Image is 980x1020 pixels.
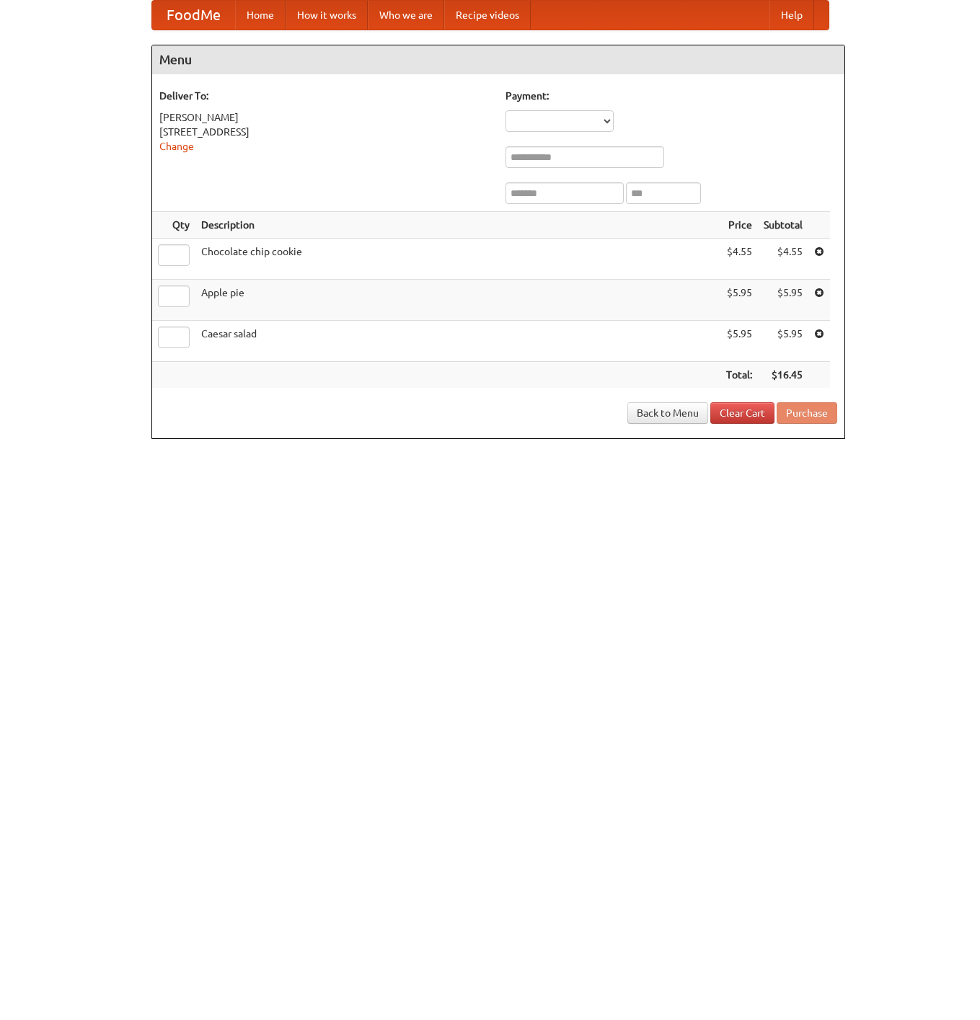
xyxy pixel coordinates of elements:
[286,1,368,30] a: How it works
[152,45,844,74] h4: Menu
[159,125,491,139] div: [STREET_ADDRESS]
[152,212,195,239] th: Qty
[758,212,808,239] th: Subtotal
[195,280,720,321] td: Apple pie
[159,110,491,125] div: [PERSON_NAME]
[777,402,837,424] button: Purchase
[195,212,720,239] th: Description
[720,321,758,362] td: $5.95
[152,1,235,30] a: FoodMe
[720,362,758,389] th: Total:
[159,141,194,152] a: Change
[720,239,758,280] td: $4.55
[758,280,808,321] td: $5.95
[195,321,720,362] td: Caesar salad
[758,321,808,362] td: $5.95
[720,212,758,239] th: Price
[710,402,774,424] a: Clear Cart
[195,239,720,280] td: Chocolate chip cookie
[235,1,286,30] a: Home
[368,1,444,30] a: Who we are
[506,89,837,103] h5: Payment:
[444,1,531,30] a: Recipe videos
[720,280,758,321] td: $5.95
[769,1,814,30] a: Help
[627,402,708,424] a: Back to Menu
[758,239,808,280] td: $4.55
[758,362,808,389] th: $16.45
[159,89,491,103] h5: Deliver To:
